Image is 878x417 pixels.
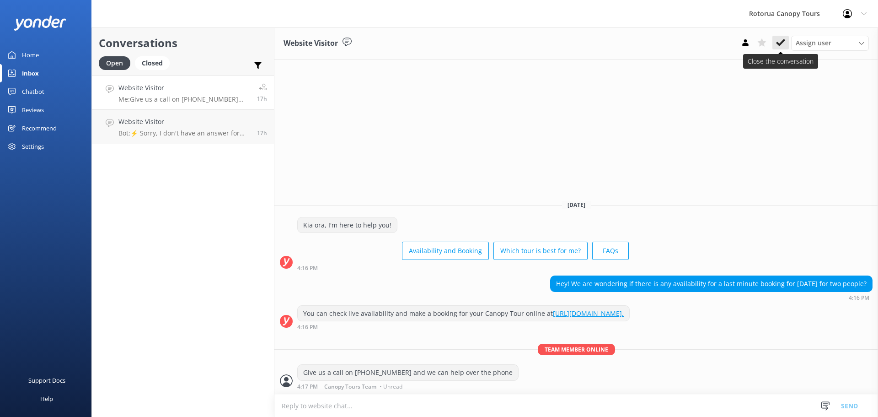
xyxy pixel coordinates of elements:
p: Me: Give us a call on [PHONE_NUMBER] and we can help over the phone [118,95,250,103]
span: [DATE] [562,201,591,209]
div: Recommend [22,119,57,137]
div: Give us a call on [PHONE_NUMBER] and we can help over the phone [298,365,518,380]
h4: Website Visitor [118,83,250,93]
span: Canopy Tours Team [324,384,376,390]
span: Team member online [538,344,615,355]
div: Open [99,56,130,70]
h3: Website Visitor [284,38,338,49]
a: Closed [135,58,174,68]
button: FAQs [592,242,629,260]
span: Assign user [796,38,831,48]
div: Reviews [22,101,44,119]
button: Which tour is best for me? [493,242,588,260]
div: Assign User [791,36,869,50]
a: [URL][DOMAIN_NAME]. [553,309,624,318]
div: Aug 25 2025 04:16pm (UTC +12:00) Pacific/Auckland [550,294,873,301]
div: Support Docs [28,371,65,390]
div: Aug 25 2025 04:17pm (UTC +12:00) Pacific/Auckland [297,383,519,390]
a: Open [99,58,135,68]
strong: 4:17 PM [297,384,318,390]
button: Availability and Booking [402,242,489,260]
div: Closed [135,56,170,70]
span: Aug 25 2025 04:17pm (UTC +12:00) Pacific/Auckland [257,95,267,103]
div: Aug 25 2025 04:16pm (UTC +12:00) Pacific/Auckland [297,265,629,271]
div: Aug 25 2025 04:16pm (UTC +12:00) Pacific/Auckland [297,324,630,330]
div: Settings [22,137,44,156]
a: Website VisitorMe:Give us a call on [PHONE_NUMBER] and we can help over the phone17h [92,76,274,110]
strong: 4:16 PM [297,325,318,330]
div: You can check live availability and make a booking for your Canopy Tour online at [298,306,629,321]
div: Hey! We are wondering if there is any availability for a last minute booking for [DATE] for two p... [551,276,872,292]
h2: Conversations [99,34,267,52]
div: Kia ora, I'm here to help you! [298,217,397,233]
div: Inbox [22,64,39,82]
span: Aug 25 2025 04:15pm (UTC +12:00) Pacific/Auckland [257,129,267,137]
p: Bot: ⚡ Sorry, I don't have an answer for that. Could you please try and rephrase your question? A... [118,129,250,137]
div: Help [40,390,53,408]
strong: 4:16 PM [849,295,869,301]
strong: 4:16 PM [297,265,318,271]
h4: Website Visitor [118,117,250,127]
span: • Unread [380,384,402,390]
img: yonder-white-logo.png [14,16,66,31]
a: Website VisitorBot:⚡ Sorry, I don't have an answer for that. Could you please try and rephrase yo... [92,110,274,144]
div: Home [22,46,39,64]
div: Chatbot [22,82,44,101]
